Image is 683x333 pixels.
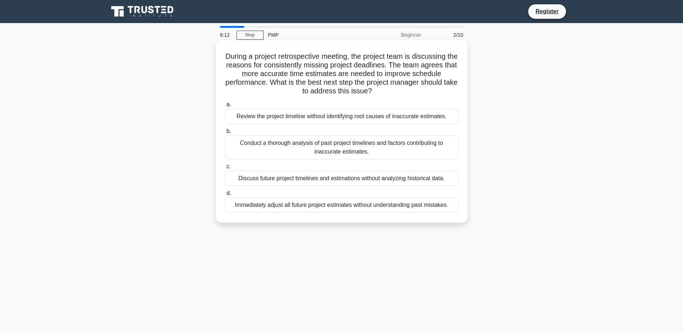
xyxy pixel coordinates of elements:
span: d. [226,190,231,196]
span: c. [226,163,231,169]
div: 2/10 [426,28,468,42]
div: Immediately adjust all future project estimates without understanding past mistakes. [225,197,458,213]
div: Discuss future project timelines and estimations without analyzing historical data. [225,171,458,186]
div: Beginner [363,28,426,42]
span: a. [226,101,231,107]
div: Review the project timeline without identifying root causes of inaccurate estimates. [225,109,458,124]
a: Stop [237,31,264,40]
div: PMP [264,28,363,42]
a: Register [531,7,563,16]
span: b. [226,128,231,134]
div: Conduct a thorough analysis of past project timelines and factors contributing to inaccurate esti... [225,136,458,159]
h5: During a project retrospective meeting, the project team is discussing the reasons for consistent... [224,52,459,96]
div: 9:12 [216,28,237,42]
